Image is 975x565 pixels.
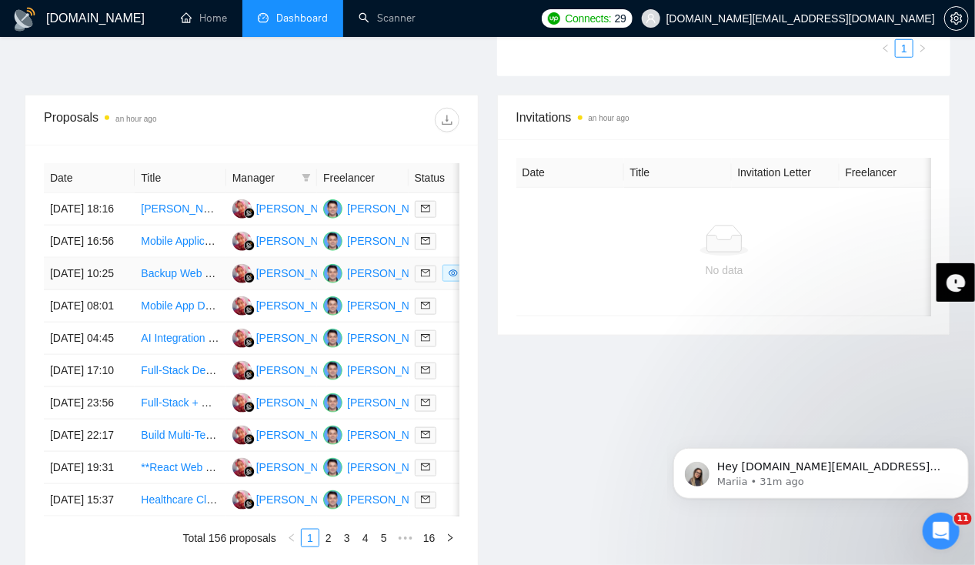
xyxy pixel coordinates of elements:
[141,364,241,376] a: Full-Stack Developer
[232,363,345,376] a: DP[PERSON_NAME]
[338,529,356,547] li: 3
[323,299,436,311] a: AR[PERSON_NAME]
[282,529,301,547] button: left
[895,39,913,58] li: 1
[323,296,342,316] img: AR
[44,355,135,387] td: [DATE] 17:10
[435,108,459,132] button: download
[347,491,436,508] div: [PERSON_NAME]
[44,387,135,420] td: [DATE] 23:56
[232,490,252,510] img: DP
[840,158,947,188] th: Freelancer
[421,333,430,343] span: mail
[141,299,375,312] a: Mobile App Developer for Habit Tracker Beta app
[323,361,342,380] img: AR
[232,264,252,283] img: DP
[232,331,345,343] a: DP[PERSON_NAME]
[135,452,225,484] td: **React Web Developer - Multilingual Video Commerce Platform (Ongoing Position)**
[421,236,430,246] span: mail
[302,173,311,182] span: filter
[323,331,436,343] a: AR[PERSON_NAME]
[141,235,280,247] a: Mobile Application Developer
[232,234,345,246] a: DP[PERSON_NAME]
[232,199,252,219] img: DP
[256,329,345,346] div: [PERSON_NAME]
[244,402,255,413] img: gigradar-bm.png
[141,493,301,506] a: Healthcare Claims Hub Prototype
[135,226,225,258] td: Mobile Application Developer
[323,493,436,505] a: AR[PERSON_NAME]
[913,39,932,58] li: Next Page
[446,533,455,543] span: right
[256,297,345,314] div: [PERSON_NAME]
[282,529,301,547] li: Previous Page
[232,169,296,186] span: Manager
[323,393,342,413] img: AR
[141,396,401,409] a: Full-Stack + WebGL Engineer (Next.js, r3f, Twitch API)
[135,355,225,387] td: Full-Stack Developer
[44,108,252,132] div: Proposals
[244,240,255,251] img: gigradar-bm.png
[44,323,135,355] td: [DATE] 04:45
[256,459,345,476] div: [PERSON_NAME]
[232,428,345,440] a: DP[PERSON_NAME]
[135,163,225,193] th: Title
[44,452,135,484] td: [DATE] 19:31
[232,329,252,348] img: DP
[44,163,135,193] th: Date
[232,493,345,505] a: DP[PERSON_NAME]
[376,530,392,547] a: 5
[44,290,135,323] td: [DATE] 08:01
[667,416,975,523] iframe: Intercom notifications message
[323,396,436,408] a: AR[PERSON_NAME]
[320,530,337,547] a: 2
[347,394,436,411] div: [PERSON_NAME]
[421,269,430,278] span: mail
[589,114,629,122] time: an hour ago
[646,13,656,24] span: user
[256,362,345,379] div: [PERSON_NAME]
[323,458,342,477] img: AR
[232,426,252,445] img: DP
[347,362,436,379] div: [PERSON_NAME]
[516,158,624,188] th: Date
[183,529,276,547] li: Total 156 proposals
[421,398,430,407] span: mail
[881,44,890,53] span: left
[299,166,314,189] span: filter
[449,269,458,278] span: eye
[347,200,436,217] div: [PERSON_NAME]
[319,529,338,547] li: 2
[393,529,418,547] span: •••
[44,193,135,226] td: [DATE] 18:16
[44,484,135,517] td: [DATE] 15:37
[323,490,342,510] img: AR
[516,108,932,127] span: Invitations
[393,529,418,547] li: Next 5 Pages
[944,12,969,25] a: setting
[421,204,430,213] span: mail
[441,529,459,547] button: right
[135,290,225,323] td: Mobile App Developer for Habit Tracker Beta app
[347,265,436,282] div: [PERSON_NAME]
[876,39,895,58] button: left
[323,199,342,219] img: AR
[923,513,960,550] iframe: Intercom live chat
[359,12,416,25] a: searchScanner
[141,267,620,279] a: Backup Web Developer for Crypto Betting Website (Next.js / TypeScript / MongoDB / Ubuntu Server)
[232,232,252,251] img: DP
[896,40,913,57] a: 1
[323,264,342,283] img: AR
[256,265,345,282] div: [PERSON_NAME]
[876,39,895,58] li: Previous Page
[256,232,345,249] div: [PERSON_NAME]
[141,461,548,473] a: **React Web Developer - Multilingual Video Commerce Platform (Ongoing Position)**
[232,296,252,316] img: DP
[135,387,225,420] td: Full-Stack + WebGL Engineer (Next.js, r3f, Twitch API)
[244,337,255,348] img: gigradar-bm.png
[244,434,255,445] img: gigradar-bm.png
[256,491,345,508] div: [PERSON_NAME]
[913,39,932,58] button: right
